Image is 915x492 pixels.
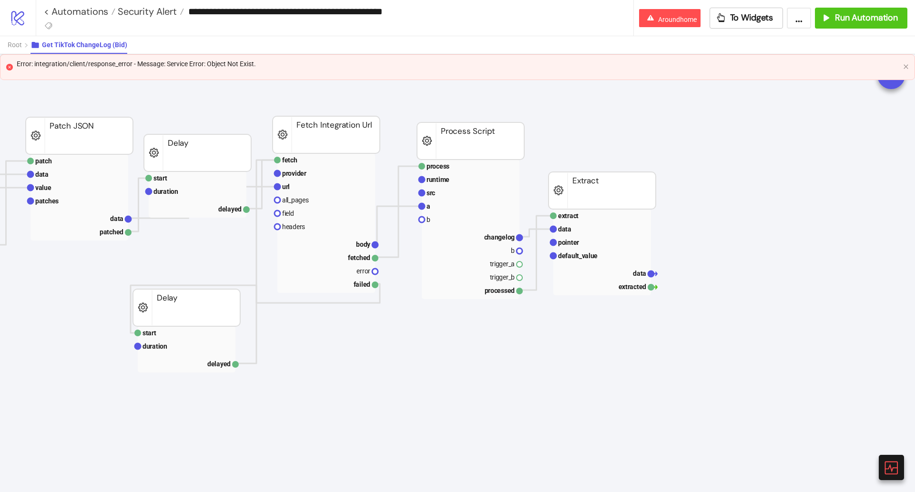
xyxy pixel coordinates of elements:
text: b [511,247,515,254]
text: provider [282,170,306,177]
span: Root [8,41,22,49]
text: data [35,171,49,178]
div: Error: integration/client/response_error - Message: Service Error: Object Not Exist. [17,59,899,69]
span: Get TikTok ChangeLog (Bid) [42,41,127,49]
text: url [282,183,290,191]
text: fetch [282,156,297,164]
text: a [427,202,430,210]
button: Get TikTok ChangeLog (Bid) [30,36,127,54]
span: To Widgets [730,12,773,23]
text: data [633,270,646,277]
text: error [356,267,370,275]
text: body [356,241,371,248]
text: duration [142,342,167,350]
text: data [110,215,123,222]
text: b [427,216,430,223]
span: Run Automation [835,12,898,23]
text: headers [282,223,305,231]
button: Run Automation [815,8,907,29]
text: patch [35,157,52,165]
text: start [153,174,167,182]
text: pointer [558,239,579,246]
a: < Automations [44,7,115,16]
text: field [282,210,294,217]
button: close [903,64,909,70]
text: process [427,162,449,170]
text: data [558,225,571,233]
text: extract [558,212,579,220]
span: Aroundhome [658,16,697,23]
text: duration [153,188,178,195]
text: start [142,329,156,337]
button: To Widgets [710,8,783,29]
text: patches [35,197,59,205]
text: runtime [427,176,449,183]
span: Security Alert [115,5,177,18]
text: all_pages [282,196,309,204]
text: value [35,184,51,191]
a: Security Alert [115,7,184,16]
text: src [427,189,435,197]
button: Root [8,36,30,54]
text: default_value [558,252,598,260]
span: close-circle [6,64,13,70]
button: ... [787,8,811,29]
text: changelog [484,233,515,241]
